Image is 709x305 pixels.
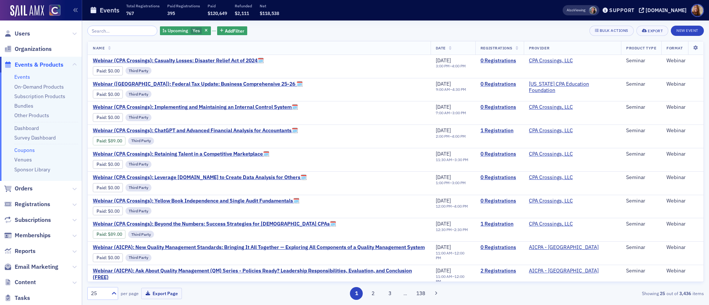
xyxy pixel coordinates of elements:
div: – [436,111,466,115]
span: Email Marketing [15,263,58,271]
time: 7:00 AM [436,110,450,115]
div: – [436,227,468,232]
a: Webinar (CPA Crossings): Yellow Book Independence and Single Audit Fundamentals🗓️ [93,198,299,204]
span: Webinar (AICPA): Ask About Quality Management (QM) Series - Policies Ready? Leadership Responsibi... [93,268,425,280]
span: CPA Crossings, LLC [529,151,575,157]
a: Paid [96,68,106,74]
span: $120,649 [208,10,227,16]
time: 9:00 AM [436,87,450,92]
a: CPA Crossings, LLC [529,174,573,181]
button: Bulk Actions [589,26,634,36]
div: – [436,204,468,209]
a: CPA Crossings, LLC [529,57,573,64]
div: Third Party [125,114,151,121]
a: On-Demand Products [14,83,64,90]
a: View Homepage [44,5,61,17]
span: Users [15,30,30,38]
a: 1 Registration [480,221,519,227]
div: Seminar [626,104,656,111]
a: Subscriptions [4,216,51,224]
a: 2 Registrations [480,268,519,274]
span: CPA Crossings, LLC [529,104,575,111]
a: AICPA - [GEOGRAPHIC_DATA] [529,268,599,274]
a: Dashboard [14,125,39,131]
a: Reports [4,247,36,255]
div: Seminar [626,151,656,157]
h1: Events [100,6,120,15]
span: Date [436,45,446,51]
span: Memberships [15,231,51,239]
a: Webinar (CPA Crossings): Leverage [DOMAIN_NAME] to Create Data Analysis for Others🗓️ [93,174,307,181]
span: Webinar (CPA Crossings): Beyond the Numbers: Success Strategies for Female CPAs🗓️ [93,221,336,227]
a: Coupons [14,147,35,153]
button: 2 [367,287,380,300]
span: Subscriptions [15,216,51,224]
span: Webinar (CPA Crossings): Leverage PowerBI.com to Create Data Analysis for Others🗓️ [93,174,307,181]
span: CPA Crossings, LLC [529,174,575,181]
button: 1 [350,287,363,300]
span: Tiffany Carson [589,7,597,14]
a: Webinar (CPA Crossings): Beyond the Numbers: Success Strategies for [DEMOGRAPHIC_DATA] CPAs🗓️ [93,221,336,227]
span: Tasks [15,294,30,302]
span: [DATE] [436,267,451,274]
span: $0.00 [108,161,120,167]
a: Paid [96,161,106,167]
p: Net [260,3,279,8]
time: 2:00 PM [436,134,450,139]
a: SailAMX [10,5,44,17]
button: 138 [414,287,427,300]
a: Webinar (CPA Crossings): Implementing and Maintaining an Internal Control System🗓️ [93,104,298,111]
time: 4:00 PM [452,134,466,139]
a: Webinar (CPA Crossings): ChatGPT and Advanced Financial Analysis for Accountants🗓️ [93,127,298,134]
span: … [400,290,410,297]
a: Webinar (AICPA): New Quality Management Standards: Bringing It All Together — Exploring All Compo... [93,244,425,251]
time: 1:00 PM [436,180,450,185]
span: 395 [167,10,175,16]
div: Seminar [626,81,656,88]
div: Webinar [666,198,698,204]
div: – [436,274,470,284]
div: Paid: 2 - $8900 [93,230,125,239]
div: Paid: 0 - $0 [93,183,123,192]
a: Paid [96,208,106,214]
time: 4:00 PM [454,204,468,209]
div: Also [567,8,574,12]
a: Tasks [4,294,30,302]
div: [DOMAIN_NAME] [646,7,687,14]
div: 25 [91,290,107,297]
a: 0 Registrations [480,151,519,157]
span: CPA Crossings, LLC [529,221,575,227]
a: Sponsor Library [14,166,50,173]
div: Paid: 0 - $0 [93,160,123,169]
div: – [436,87,466,92]
span: Webinar (CPA Crossings): Casualty Losses: Disaster Relief Act of 2024🗓️ [93,57,264,64]
span: Organizations [15,45,52,53]
a: 0 Registrations [480,198,519,204]
span: Is Upcoming [162,27,188,33]
div: Seminar [626,127,656,134]
div: Paid: 0 - $0 [93,207,123,215]
div: – [436,251,470,260]
p: Total Registrations [126,3,160,8]
span: [DATE] [436,174,451,181]
span: $118,538 [260,10,279,16]
span: [DATE] [436,197,451,204]
a: Users [4,30,30,38]
button: Export [636,26,668,36]
a: Orders [4,185,33,193]
div: Export [648,29,663,33]
time: 2:30 PM [454,227,468,232]
div: Paid: 1 - $8900 [93,137,125,145]
time: 11:00 AM [436,250,452,256]
span: Orders [15,185,33,193]
div: – [436,134,466,139]
a: Paid [96,92,106,97]
a: 0 Registrations [480,174,519,181]
span: $0.00 [108,68,120,74]
span: : [96,138,108,144]
span: California CPA Education Foundation [529,81,616,94]
span: : [96,115,108,120]
div: Third Party [128,231,154,238]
